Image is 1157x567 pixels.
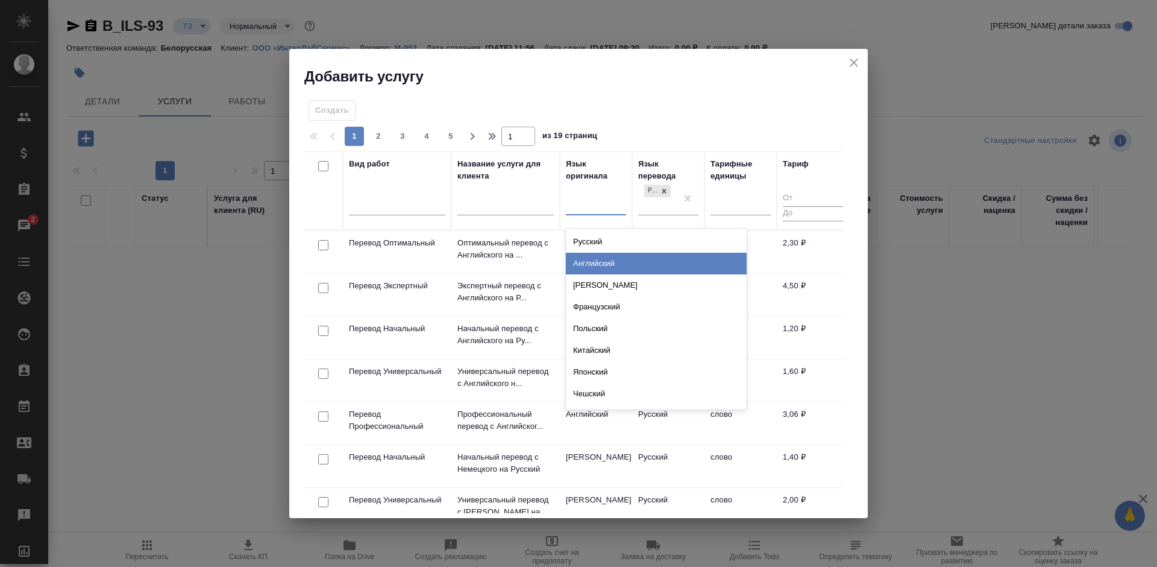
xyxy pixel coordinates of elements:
[632,402,704,445] td: Русский
[457,280,554,304] p: Экспертный перевод с Английского на Р...
[349,366,445,378] p: Перевод Универсальный
[777,360,849,402] td: 1,60 ₽
[783,191,843,206] input: От
[566,274,747,296] div: [PERSON_NAME]
[560,231,632,273] td: Английский
[457,323,554,347] p: Начальный перевод с Английского на Ру...
[566,318,747,340] div: Польский
[369,127,388,146] button: 2
[783,158,809,170] div: Тариф
[845,54,863,72] button: close
[638,158,698,182] div: Язык перевода
[566,231,747,253] div: Русский
[457,494,554,518] p: Универсальный перевод с [PERSON_NAME] на ...
[632,488,704,530] td: Русский
[349,494,445,506] p: Перевод Универсальный
[441,127,460,146] button: 5
[457,366,554,390] p: Универсальный перевод с Английского н...
[566,296,747,318] div: Французский
[566,340,747,361] div: Китайский
[441,130,460,142] span: 5
[777,274,849,316] td: 4,50 ₽
[704,488,777,530] td: слово
[644,185,657,197] div: Русский
[783,206,843,221] input: До
[349,237,445,249] p: Перевод Оптимальный
[560,445,632,487] td: [PERSON_NAME]
[349,323,445,335] p: Перевод Начальный
[457,451,554,475] p: Начальный перевод с Немецкого на Русский
[457,237,554,261] p: Оптимальный перевод с Английского на ...
[566,158,626,182] div: Язык оригинала
[369,130,388,142] span: 2
[349,158,390,170] div: Вид работ
[417,127,436,146] button: 4
[632,445,704,487] td: Русский
[457,408,554,432] p: Профессиональный перевод с Английског...
[777,317,849,359] td: 1,20 ₽
[349,280,445,292] p: Перевод Экспертный
[566,253,747,274] div: Английский
[560,488,632,530] td: [PERSON_NAME]
[777,445,849,487] td: 1,40 ₽
[393,130,412,142] span: 3
[457,158,554,182] div: Название услуги для клиента
[560,317,632,359] td: Английский
[304,67,868,86] h2: Добавить услугу
[542,128,597,146] span: из 19 страниц
[643,183,672,198] div: Русский
[777,231,849,273] td: 2,30 ₽
[393,127,412,146] button: 3
[560,402,632,445] td: Английский
[704,445,777,487] td: слово
[566,405,747,426] div: Сербский
[777,488,849,530] td: 2,00 ₽
[566,361,747,383] div: Японский
[560,274,632,316] td: Английский
[349,451,445,463] p: Перевод Начальный
[349,408,445,432] p: Перевод Профессиональный
[560,360,632,402] td: Английский
[704,402,777,445] td: слово
[566,383,747,405] div: Чешский
[777,402,849,445] td: 3,06 ₽
[417,130,436,142] span: 4
[710,158,771,182] div: Тарифные единицы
